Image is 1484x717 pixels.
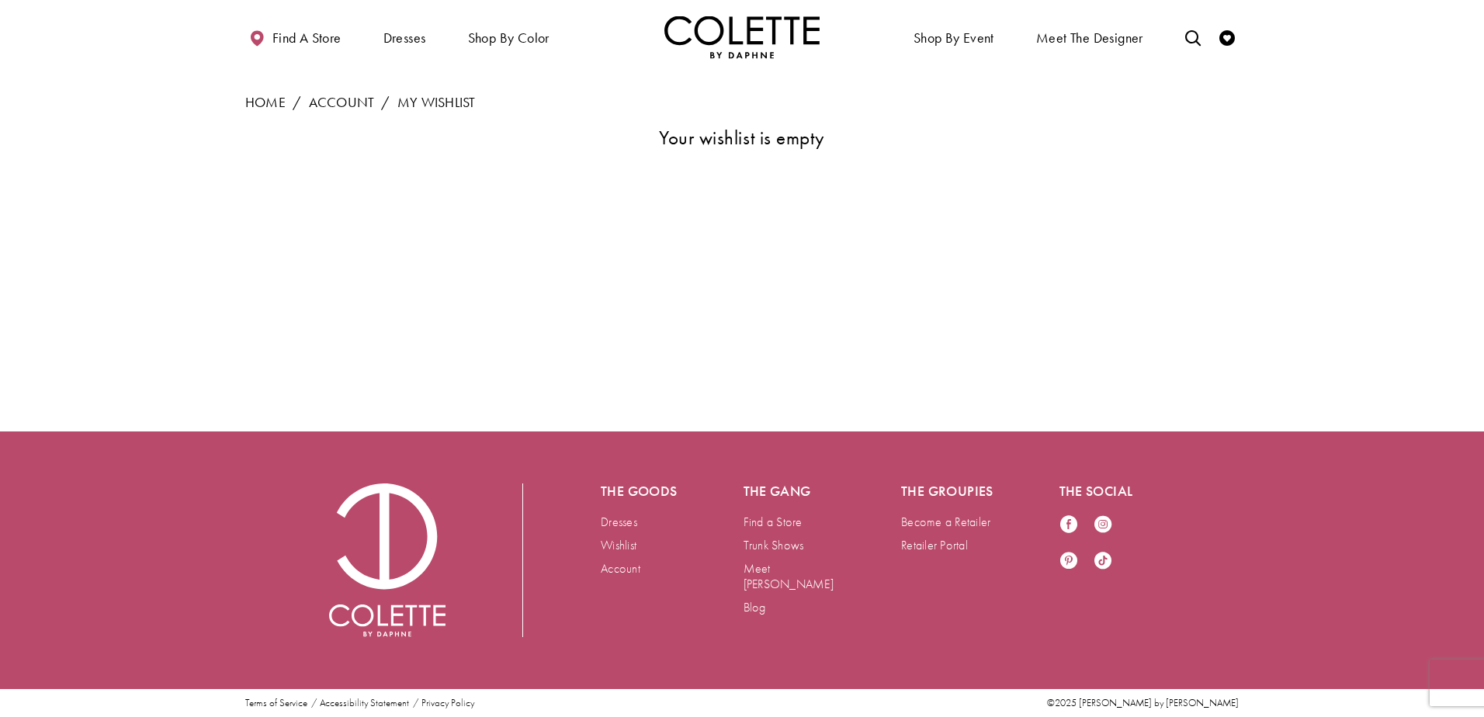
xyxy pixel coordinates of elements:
[744,560,834,592] a: Meet [PERSON_NAME]
[901,483,997,499] h5: The groupies
[320,698,409,708] a: Accessibility Statement
[1059,514,1078,535] a: Visit our Facebook - Opens in new tab
[601,514,637,530] a: Dresses
[329,483,446,637] a: Visit Colette by Daphne Homepage
[380,16,430,58] span: Dresses
[1047,696,1239,709] span: ©2025 [PERSON_NAME] by [PERSON_NAME]
[421,698,474,708] a: Privacy Policy
[664,16,820,58] img: Colette by Daphne
[1052,507,1136,580] ul: Follow us
[397,92,476,112] a: My Wishlist
[601,537,636,553] a: Wishlist
[1032,16,1147,58] a: Meet the designer
[464,16,553,58] span: Shop by color
[272,30,342,46] span: Find a store
[1181,16,1205,58] a: Toggle search
[1094,514,1112,535] a: Visit our Instagram - Opens in new tab
[1059,483,1156,499] h5: The social
[245,16,345,58] a: Find a store
[245,698,307,708] a: Terms of Service
[383,30,426,46] span: Dresses
[245,127,1239,148] h3: Your wishlist is empty
[901,514,990,530] a: Become a Retailer
[914,30,994,46] span: Shop By Event
[664,16,820,58] a: Visit Home Page
[309,92,375,112] a: Account
[329,483,446,637] img: Colette by Daphne
[744,537,804,553] a: Trunk Shows
[1215,16,1239,58] a: Check Wishlist
[910,16,998,58] span: Shop By Event
[744,599,766,615] a: Blog
[601,560,640,577] a: Account
[744,483,840,499] h5: The gang
[245,92,286,112] a: Home
[601,483,681,499] h5: The goods
[1059,551,1078,572] a: Visit our Pinterest - Opens in new tab
[468,30,550,46] span: Shop by color
[744,514,803,530] a: Find a Store
[1094,551,1112,572] a: Visit our TikTok - Opens in new tab
[1036,30,1143,46] span: Meet the designer
[239,698,480,708] ul: Post footer menu
[901,537,968,553] a: Retailer Portal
